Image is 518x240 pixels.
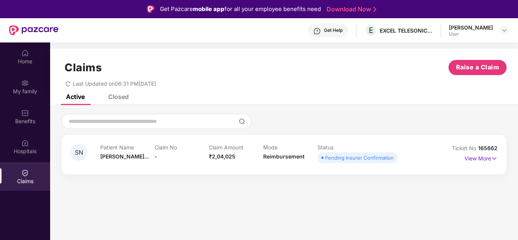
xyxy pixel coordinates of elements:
img: svg+xml;base64,PHN2ZyBpZD0iSG9zcGl0YWxzIiB4bWxucz0iaHR0cDovL3d3dy53My5vcmcvMjAwMC9zdmciIHdpZHRoPS... [21,139,29,147]
img: svg+xml;base64,PHN2ZyB4bWxucz0iaHR0cDovL3d3dy53My5vcmcvMjAwMC9zdmciIHdpZHRoPSIxNyIgaGVpZ2h0PSIxNy... [491,154,497,163]
div: Get Help [324,27,343,33]
div: Pending Insurer Confirmation [325,154,394,162]
p: Status [317,144,372,151]
span: 165662 [478,145,497,151]
a: Download Now [327,5,374,13]
img: svg+xml;base64,PHN2ZyB3aWR0aD0iMjAiIGhlaWdodD0iMjAiIHZpZXdCb3g9IjAgMCAyMCAyMCIgZmlsbD0ibm9uZSIgeG... [21,79,29,87]
span: [PERSON_NAME]... [100,153,149,160]
strong: mobile app [193,5,224,13]
span: - [155,153,157,160]
div: Get Pazcare for all your employee benefits need [160,5,321,14]
div: [PERSON_NAME] [449,24,493,31]
img: svg+xml;base64,PHN2ZyBpZD0iSGVscC0zMngzMiIgeG1sbnM9Imh0dHA6Ly93d3cudzMub3JnLzIwMDAvc3ZnIiB3aWR0aD... [313,27,321,35]
span: redo [65,80,71,87]
span: Raise a Claim [456,63,499,72]
img: svg+xml;base64,PHN2ZyBpZD0iQmVuZWZpdHMiIHhtbG5zPSJodHRwOi8vd3d3LnczLm9yZy8yMDAwL3N2ZyIgd2lkdGg9Ij... [21,109,29,117]
span: SN [75,149,83,156]
div: Closed [108,93,129,100]
img: Logo [147,5,155,13]
span: ₹2,04,025 [209,153,235,160]
img: svg+xml;base64,PHN2ZyBpZD0iRHJvcGRvd24tMzJ4MzIiIHhtbG5zPSJodHRwOi8vd3d3LnczLm9yZy8yMDAwL3N2ZyIgd2... [501,27,507,33]
p: Patient Name [100,144,155,151]
div: EXCEL TELESONIC INDIA PRIVATE LIMITED [380,27,433,34]
p: Claim No [155,144,209,151]
div: Active [66,93,85,100]
div: User [449,31,493,37]
span: Reimbursement [263,153,305,160]
span: Ticket No [452,145,478,151]
p: Claim Amount [209,144,263,151]
span: E [369,26,373,35]
span: Last Updated on 06:31 PM[DATE] [73,80,156,87]
img: svg+xml;base64,PHN2ZyBpZD0iSG9tZSIgeG1sbnM9Imh0dHA6Ly93d3cudzMub3JnLzIwMDAvc3ZnIiB3aWR0aD0iMjAiIG... [21,49,29,57]
img: svg+xml;base64,PHN2ZyBpZD0iQ2xhaW0iIHhtbG5zPSJodHRwOi8vd3d3LnczLm9yZy8yMDAwL3N2ZyIgd2lkdGg9IjIwIi... [21,169,29,177]
button: Raise a Claim [449,60,507,75]
p: View More [464,152,497,163]
p: Mode [263,144,317,151]
img: svg+xml;base64,PHN2ZyBpZD0iU2VhcmNoLTMyeDMyIiB4bWxucz0iaHR0cDovL3d3dy53My5vcmcvMjAwMC9zdmciIHdpZH... [239,118,245,124]
h1: Claims [65,61,102,74]
img: Stroke [373,5,376,13]
img: New Pazcare Logo [9,25,58,35]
